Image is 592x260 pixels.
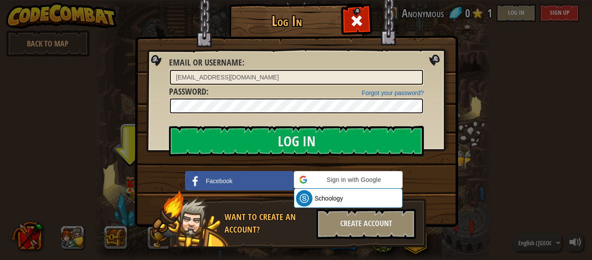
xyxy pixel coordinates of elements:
span: Email or Username [169,56,242,68]
a: Forgot your password? [362,89,424,96]
div: Want to create an account? [224,211,311,236]
img: schoology.png [296,190,312,207]
span: Facebook [206,177,232,185]
span: Sign in with Google [311,175,397,184]
div: Sign in with Google [294,171,403,188]
img: facebook_small.png [187,173,204,189]
label: : [169,86,208,98]
div: Create Account [316,209,416,239]
label: : [169,56,244,69]
span: Schoology [315,194,343,203]
span: Password [169,86,206,97]
h1: Log In [231,13,342,29]
input: Log In [169,126,424,156]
